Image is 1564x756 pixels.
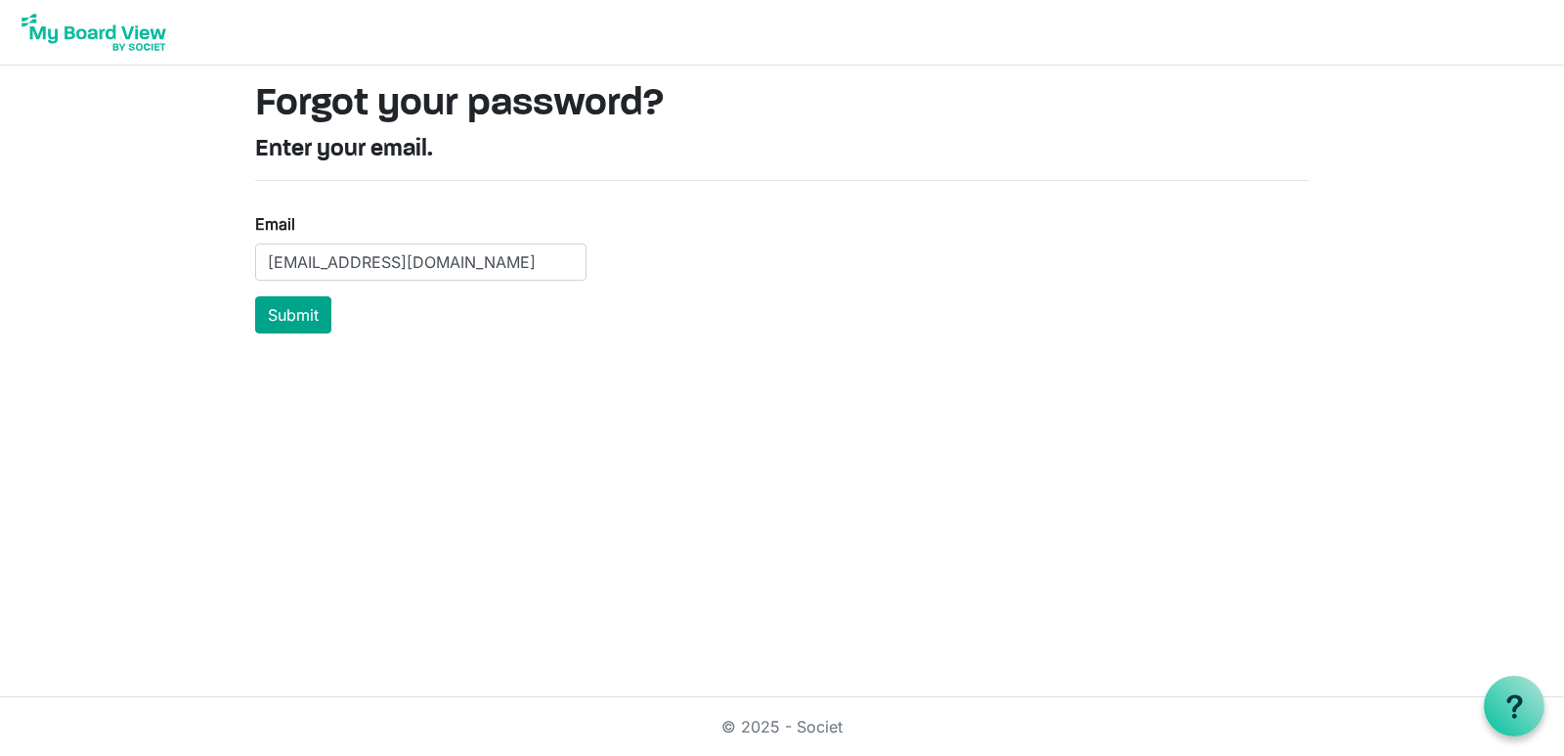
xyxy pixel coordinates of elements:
[721,717,843,736] a: © 2025 - Societ
[255,136,1309,164] h4: Enter your email.
[255,81,1309,128] h1: Forgot your password?
[16,8,172,57] img: My Board View Logo
[255,212,295,236] label: Email
[255,296,331,334] button: Submit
